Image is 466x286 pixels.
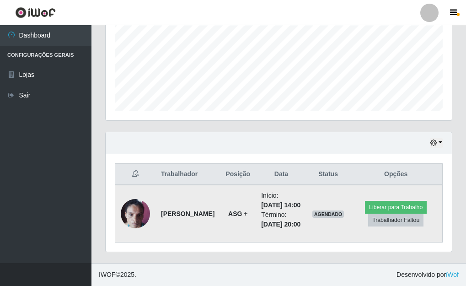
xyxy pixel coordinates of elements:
[307,164,350,185] th: Status
[396,270,459,280] span: Desenvolvido por
[446,271,459,278] a: iWof
[368,214,423,227] button: Trabalhador Faltou
[349,164,442,185] th: Opções
[312,210,344,218] span: AGENDADO
[99,270,136,280] span: © 2025 .
[228,210,247,217] strong: ASG +
[15,7,56,18] img: CoreUI Logo
[261,210,301,229] li: Término:
[161,210,214,217] strong: [PERSON_NAME]
[261,201,300,209] time: [DATE] 14:00
[155,164,220,185] th: Trabalhador
[99,271,116,278] span: IWOF
[261,191,301,210] li: Início:
[365,201,427,214] button: Liberar para Trabalho
[256,164,307,185] th: Data
[121,194,150,233] img: 1733770253666.jpeg
[261,221,300,228] time: [DATE] 20:00
[220,164,256,185] th: Posição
